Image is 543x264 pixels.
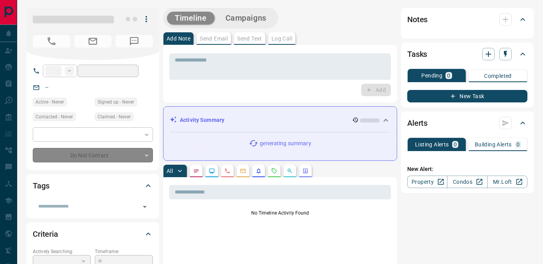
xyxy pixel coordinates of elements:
span: Contacted - Never [35,113,73,121]
button: Timeline [167,12,215,25]
span: No Email [74,35,112,48]
p: generating summary [260,139,311,148]
a: Property [407,176,447,188]
p: Pending [421,73,442,78]
span: Signed up - Never [98,98,134,106]
p: 0 [454,142,457,147]
svg: Opportunities [287,168,293,174]
a: Condos [447,176,487,188]
p: No Timeline Activity Found [169,209,391,216]
h2: Notes [407,13,428,26]
span: Claimed - Never [98,113,131,121]
span: No Number [33,35,70,48]
p: Add Note [167,36,190,41]
svg: Emails [240,168,246,174]
button: New Task [407,90,527,102]
div: Activity Summary [170,113,390,127]
p: Actively Searching: [33,248,91,255]
p: Completed [484,73,512,79]
button: Open [139,201,150,212]
p: Activity Summary [180,116,224,124]
div: Criteria [33,225,153,243]
svg: Lead Browsing Activity [209,168,215,174]
p: Listing Alerts [415,142,449,147]
button: Campaigns [218,12,274,25]
a: Mr.Loft [487,176,527,188]
a: -- [45,84,48,90]
span: No Number [115,35,153,48]
p: Timeframe: [95,248,153,255]
p: 0 [516,142,520,147]
h2: Tags [33,180,49,192]
p: All [167,168,173,174]
p: 0 [447,73,450,78]
svg: Calls [224,168,231,174]
p: Building Alerts [475,142,512,147]
div: Tasks [407,45,527,63]
div: Notes [407,10,527,29]
div: Alerts [407,114,527,132]
span: Active - Never [35,98,64,106]
h2: Tasks [407,48,427,60]
div: Tags [33,176,153,195]
p: New Alert: [407,165,527,173]
svg: Notes [193,168,199,174]
svg: Listing Alerts [256,168,262,174]
svg: Requests [271,168,277,174]
h2: Alerts [407,117,428,129]
div: Do Not Contact [33,148,153,162]
svg: Agent Actions [302,168,309,174]
h2: Criteria [33,228,58,240]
